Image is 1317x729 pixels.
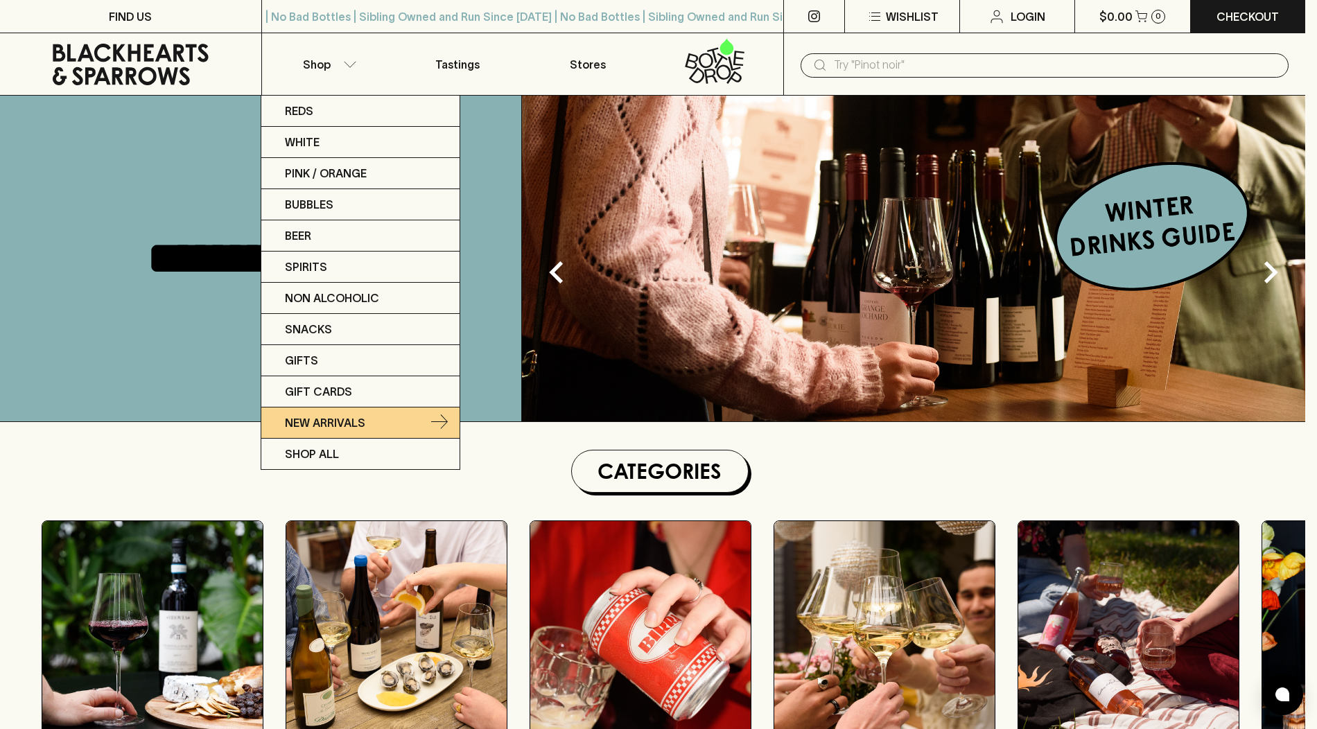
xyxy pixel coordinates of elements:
p: Beer [285,227,311,244]
p: Spirits [285,258,327,275]
a: Non Alcoholic [261,283,460,314]
p: Gifts [285,352,318,369]
p: Reds [285,103,313,119]
p: Non Alcoholic [285,290,379,306]
a: Reds [261,96,460,127]
a: Snacks [261,314,460,345]
p: New Arrivals [285,414,365,431]
p: Pink / Orange [285,165,367,182]
p: Snacks [285,321,332,337]
a: Pink / Orange [261,158,460,189]
a: White [261,127,460,158]
a: Beer [261,220,460,252]
a: New Arrivals [261,407,460,439]
p: Bubbles [285,196,333,213]
a: Gifts [261,345,460,376]
img: bubble-icon [1275,687,1289,701]
p: Gift Cards [285,383,352,400]
a: SHOP ALL [261,439,460,469]
a: Spirits [261,252,460,283]
a: Gift Cards [261,376,460,407]
a: Bubbles [261,189,460,220]
p: White [285,134,320,150]
p: SHOP ALL [285,446,339,462]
